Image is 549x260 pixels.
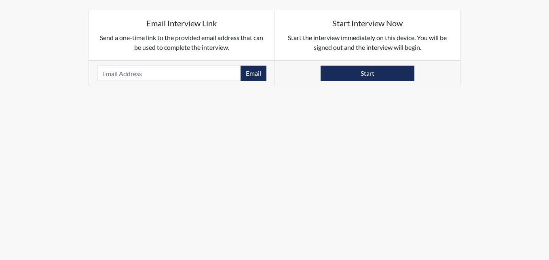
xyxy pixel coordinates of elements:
[283,33,452,52] p: Start the interview immediately on this device. You will be signed out and the interview will begin.
[321,66,414,81] button: Start
[97,66,241,81] input: Email Address
[241,66,266,81] button: Email
[97,33,266,52] p: Send a one-time link to the provided email address that can be used to complete the interview.
[97,18,266,28] h5: Email Interview Link
[283,18,452,28] h5: Start Interview Now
